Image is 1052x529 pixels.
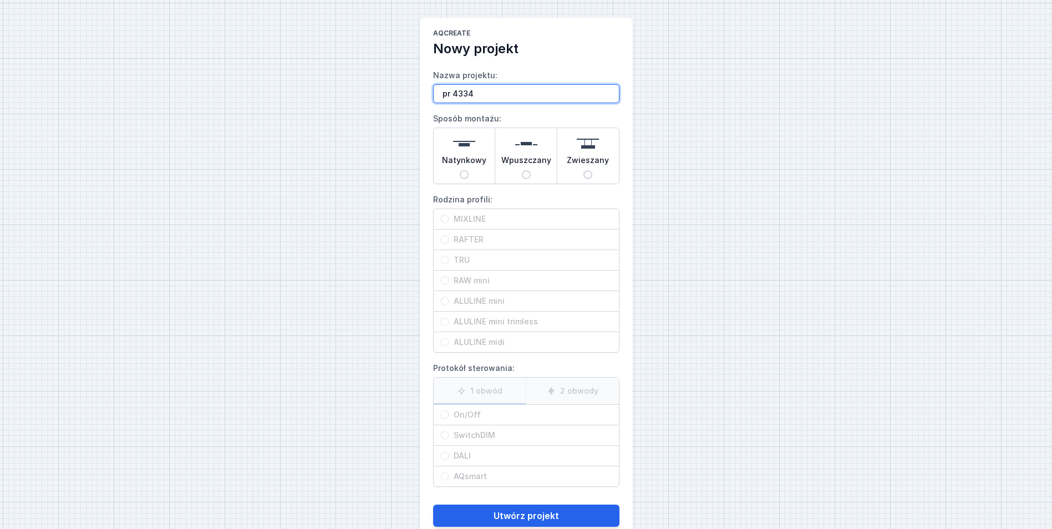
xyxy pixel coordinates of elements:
label: Rodzina profili: [433,191,619,353]
input: Wpuszczany [522,170,531,179]
img: surface.svg [453,133,475,155]
input: Nazwa projektu: [433,84,619,103]
input: Zwieszany [583,170,592,179]
button: Utwórz projekt [433,505,619,527]
h1: AQcreate [433,29,619,40]
span: Wpuszczany [501,155,551,170]
label: Sposób montażu: [433,110,619,184]
label: Nazwa projektu: [433,67,619,103]
label: Protokół sterowania: [433,359,619,487]
span: Zwieszany [567,155,609,170]
img: suspended.svg [577,133,599,155]
img: recessed.svg [515,133,537,155]
h2: Nowy projekt [433,40,619,58]
span: Natynkowy [442,155,486,170]
input: Natynkowy [460,170,469,179]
